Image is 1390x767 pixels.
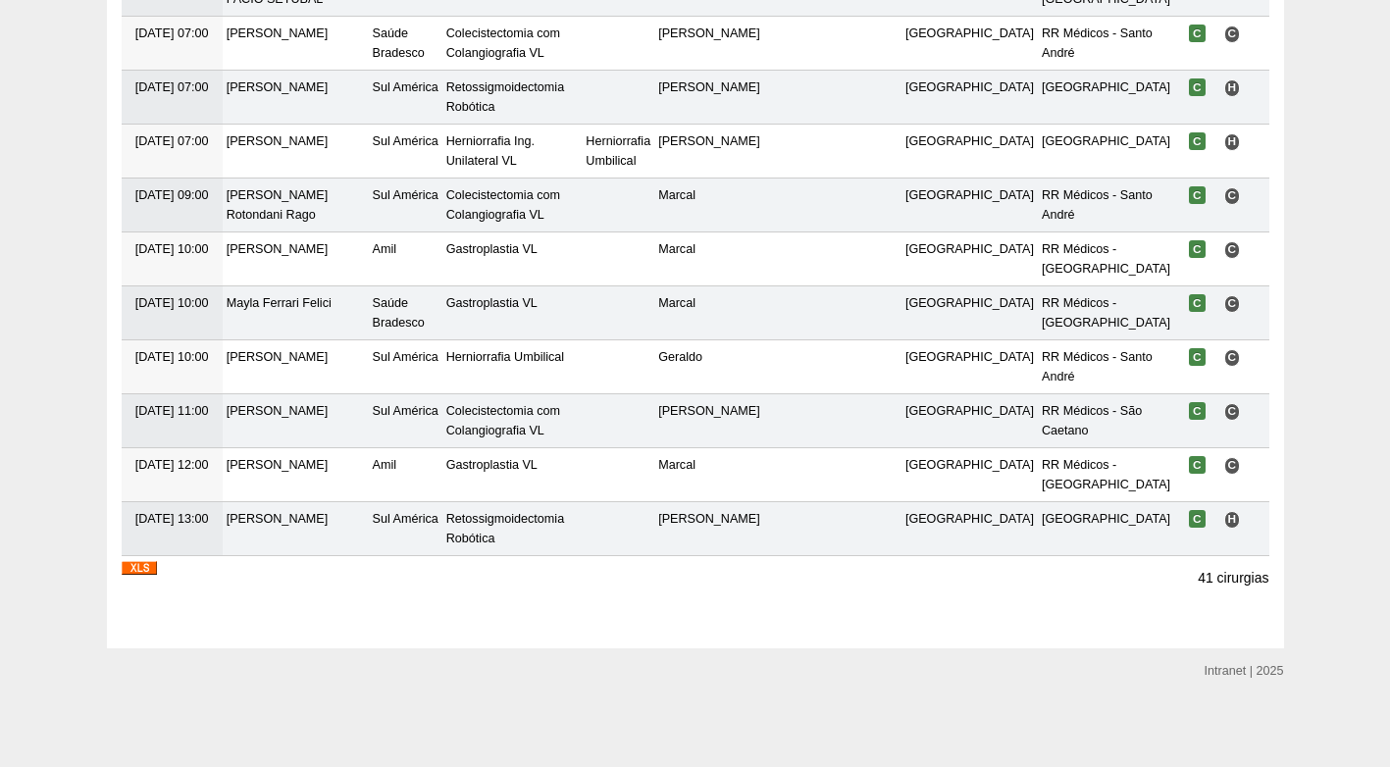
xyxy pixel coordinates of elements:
[223,394,369,448] td: [PERSON_NAME]
[1189,456,1206,474] span: Confirmada
[1189,348,1206,366] span: Confirmada
[1189,240,1206,258] span: Confirmada
[901,286,1038,340] td: [GEOGRAPHIC_DATA]
[1038,502,1174,556] td: [GEOGRAPHIC_DATA]
[901,448,1038,502] td: [GEOGRAPHIC_DATA]
[369,448,442,502] td: Amil
[1224,26,1241,42] span: Consultório
[1224,295,1241,312] span: Consultório
[223,179,369,232] td: [PERSON_NAME] Rotondani Rago
[442,502,583,556] td: Retossigmoidectomia Robótica
[1038,340,1174,394] td: RR Médicos - Santo André
[369,502,442,556] td: Sul América
[1038,17,1174,71] td: RR Médicos - Santo André
[654,448,764,502] td: Marcal
[1189,132,1206,150] span: Confirmada
[654,232,764,286] td: Marcal
[369,394,442,448] td: Sul América
[1189,510,1206,528] span: Confirmada
[369,286,442,340] td: Saúde Bradesco
[901,502,1038,556] td: [GEOGRAPHIC_DATA]
[135,350,209,364] span: [DATE] 10:00
[654,125,764,179] td: [PERSON_NAME]
[369,340,442,394] td: Sul América
[442,232,583,286] td: Gastroplastia VL
[1038,448,1174,502] td: RR Médicos - [GEOGRAPHIC_DATA]
[223,71,369,125] td: [PERSON_NAME]
[442,179,583,232] td: Colecistectomia com Colangiografia VL
[442,17,583,71] td: Colecistectomia com Colangiografia VL
[1038,394,1174,448] td: RR Médicos - São Caetano
[1189,294,1206,312] span: Confirmada
[442,448,583,502] td: Gastroplastia VL
[442,286,583,340] td: Gastroplastia VL
[369,232,442,286] td: Amil
[1224,133,1241,150] span: Hospital
[654,394,764,448] td: [PERSON_NAME]
[442,125,583,179] td: Herniorrafia Ing. Unilateral VL
[654,286,764,340] td: Marcal
[901,340,1038,394] td: [GEOGRAPHIC_DATA]
[1189,78,1206,96] span: Confirmada
[223,448,369,502] td: [PERSON_NAME]
[1038,179,1174,232] td: RR Médicos - Santo André
[369,71,442,125] td: Sul América
[135,458,209,472] span: [DATE] 12:00
[442,394,583,448] td: Colecistectomia com Colangiografia VL
[1038,232,1174,286] td: RR Médicos - [GEOGRAPHIC_DATA]
[1224,457,1241,474] span: Consultório
[1038,286,1174,340] td: RR Médicos - [GEOGRAPHIC_DATA]
[1189,402,1206,420] span: Confirmada
[1224,349,1241,366] span: Consultório
[223,125,369,179] td: [PERSON_NAME]
[223,340,369,394] td: [PERSON_NAME]
[369,179,442,232] td: Sul América
[135,26,209,40] span: [DATE] 07:00
[901,17,1038,71] td: [GEOGRAPHIC_DATA]
[223,17,369,71] td: [PERSON_NAME]
[135,242,209,256] span: [DATE] 10:00
[135,512,209,526] span: [DATE] 13:00
[1205,661,1284,681] div: Intranet | 2025
[122,561,157,575] img: XLS
[1224,403,1241,420] span: Consultório
[1198,569,1268,588] p: 41 cirurgias
[135,80,209,94] span: [DATE] 07:00
[654,71,764,125] td: [PERSON_NAME]
[901,394,1038,448] td: [GEOGRAPHIC_DATA]
[135,134,209,148] span: [DATE] 07:00
[442,340,583,394] td: Herniorrafia Umbilical
[1224,79,1241,96] span: Hospital
[654,340,764,394] td: Geraldo
[223,502,369,556] td: [PERSON_NAME]
[901,71,1038,125] td: [GEOGRAPHIC_DATA]
[654,502,764,556] td: [PERSON_NAME]
[901,179,1038,232] td: [GEOGRAPHIC_DATA]
[1224,241,1241,258] span: Consultório
[442,71,583,125] td: Retossigmoidectomia Robótica
[1038,71,1174,125] td: [GEOGRAPHIC_DATA]
[223,232,369,286] td: [PERSON_NAME]
[369,125,442,179] td: Sul América
[135,296,209,310] span: [DATE] 10:00
[223,286,369,340] td: Mayla Ferrari Felici
[369,17,442,71] td: Saúde Bradesco
[135,188,209,202] span: [DATE] 09:00
[135,404,209,418] span: [DATE] 11:00
[654,17,764,71] td: [PERSON_NAME]
[1224,187,1241,204] span: Consultório
[901,232,1038,286] td: [GEOGRAPHIC_DATA]
[1189,186,1206,204] span: Confirmada
[901,125,1038,179] td: [GEOGRAPHIC_DATA]
[654,179,764,232] td: Marcal
[1189,25,1206,42] span: Confirmada
[582,125,654,179] td: Herniorrafia Umbilical
[1224,511,1241,528] span: Hospital
[1038,125,1174,179] td: [GEOGRAPHIC_DATA]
